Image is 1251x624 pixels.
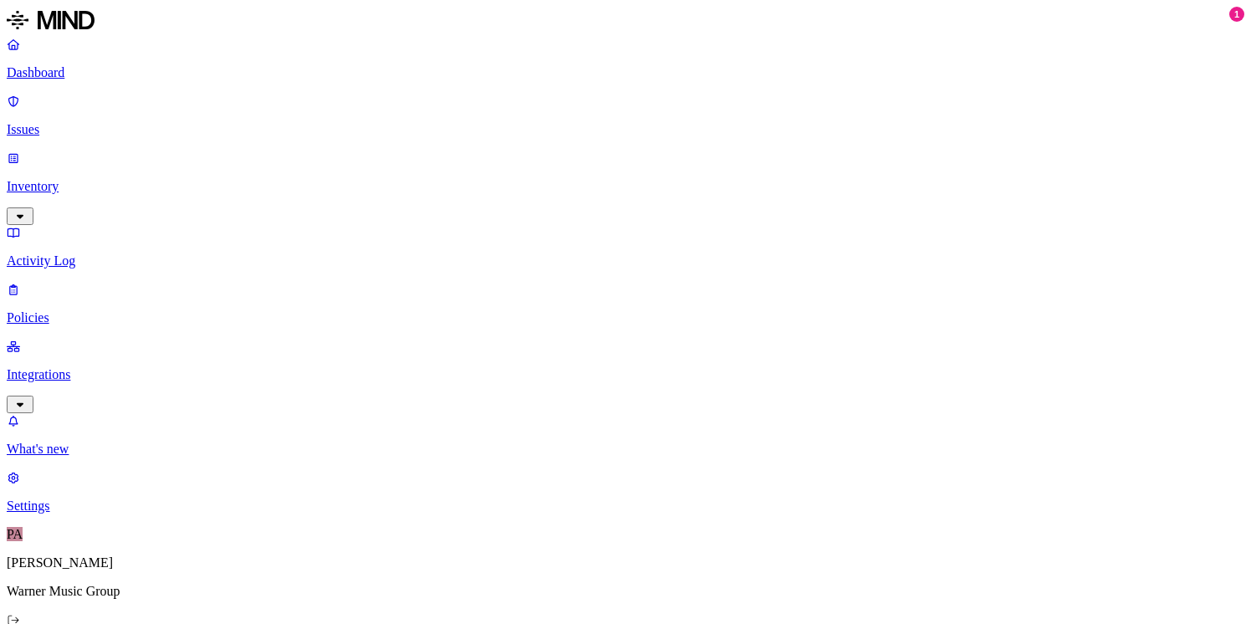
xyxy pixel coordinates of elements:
[7,442,1244,457] p: What's new
[7,7,1244,37] a: MIND
[7,499,1244,514] p: Settings
[7,94,1244,137] a: Issues
[7,225,1244,269] a: Activity Log
[7,339,1244,411] a: Integrations
[7,413,1244,457] a: What's new
[7,253,1244,269] p: Activity Log
[7,310,1244,325] p: Policies
[7,65,1244,80] p: Dashboard
[7,7,94,33] img: MIND
[7,527,23,541] span: PA
[7,584,1244,599] p: Warner Music Group
[7,151,1244,222] a: Inventory
[7,367,1244,382] p: Integrations
[1229,7,1244,22] div: 1
[7,37,1244,80] a: Dashboard
[7,179,1244,194] p: Inventory
[7,470,1244,514] a: Settings
[7,122,1244,137] p: Issues
[7,282,1244,325] a: Policies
